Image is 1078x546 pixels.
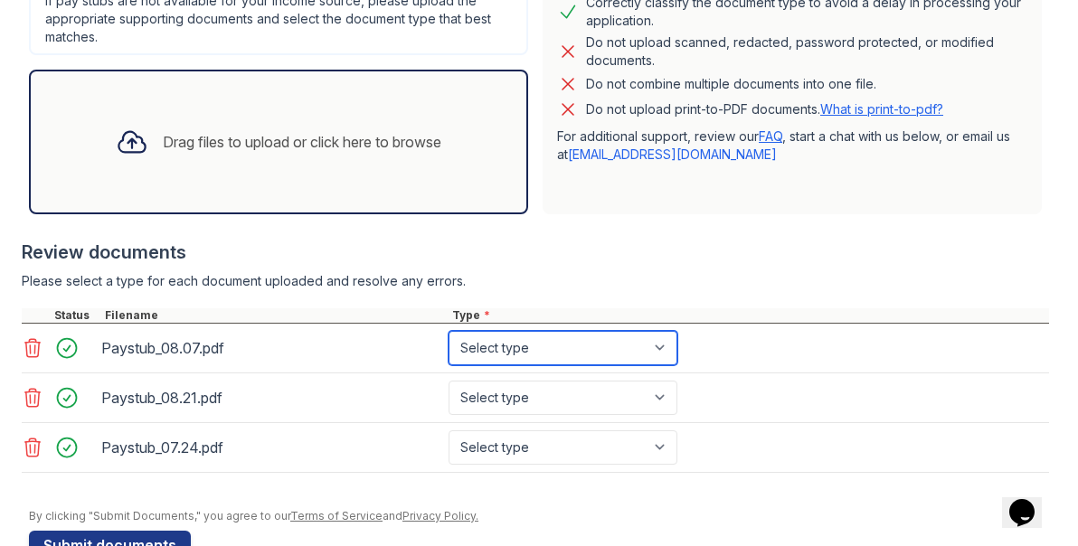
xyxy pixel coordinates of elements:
[101,433,441,462] div: Paystub_07.24.pdf
[557,127,1027,164] p: For additional support, review our , start a chat with us below, or email us at
[290,509,383,522] a: Terms of Service
[402,509,478,522] a: Privacy Policy.
[449,308,1049,323] div: Type
[586,73,876,95] div: Do not combine multiple documents into one file.
[101,383,441,412] div: Paystub_08.21.pdf
[29,509,1049,523] div: By clicking "Submit Documents," you agree to our and
[820,101,943,117] a: What is print-to-pdf?
[586,33,1027,70] div: Do not upload scanned, redacted, password protected, or modified documents.
[101,334,441,362] div: Paystub_08.07.pdf
[1002,474,1060,528] iframe: chat widget
[22,240,1049,265] div: Review documents
[568,146,777,162] a: [EMAIL_ADDRESS][DOMAIN_NAME]
[101,308,449,323] div: Filename
[759,128,782,144] a: FAQ
[586,100,943,118] p: Do not upload print-to-PDF documents.
[22,272,1049,290] div: Please select a type for each document uploaded and resolve any errors.
[51,308,101,323] div: Status
[163,131,441,153] div: Drag files to upload or click here to browse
